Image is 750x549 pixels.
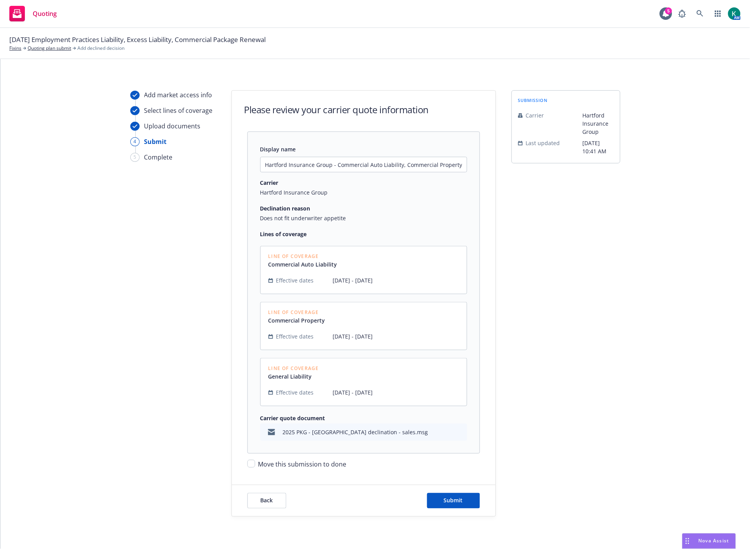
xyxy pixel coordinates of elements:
span: Nova Assist [699,538,729,544]
span: Hartford Insurance Group [583,111,614,136]
button: Back [247,493,286,509]
span: Line of Coverage [268,366,319,371]
span: Submit [444,497,463,504]
div: Drag to move [683,534,692,549]
span: [DATE] - [DATE] [333,388,459,396]
span: [DATE] 10:41 AM [583,139,614,155]
button: preview file [457,428,464,437]
strong: Carrier quote document [260,414,325,422]
a: Fixins [9,45,21,52]
span: Does not fit underwriter appetite [260,214,467,222]
div: 2025 PKG - [GEOGRAPHIC_DATA] declination - sales.msg [283,428,428,437]
span: [DATE] - [DATE] [333,332,459,340]
span: Add declined decision [77,45,124,52]
span: Line of Coverage [268,254,343,259]
div: Upload documents [144,121,201,131]
span: [DATE] - [DATE] [333,276,459,284]
a: Commercial Auto Liability [268,260,343,268]
div: 4 [130,137,140,146]
div: Complete [144,153,173,162]
a: Quoting [6,3,60,25]
div: 5 [665,7,672,14]
img: photo [728,7,741,20]
span: Effective dates [276,332,314,340]
a: Search [692,6,708,21]
a: Quoting plan submit [28,45,71,52]
strong: Declination reason [260,205,310,212]
a: Commercial Property [268,316,331,324]
span: Hartford Insurance Group [260,188,467,196]
div: Add market access info [144,90,212,100]
div: Submit [144,137,167,146]
a: Switch app [710,6,726,21]
button: Submit [427,493,480,509]
span: Line of Coverage [268,310,331,315]
span: [DATE] Employment Practices Liability, Excess Liability, Commercial Package Renewal [9,35,266,45]
strong: Lines of coverage [260,230,307,238]
span: Display name [260,146,296,153]
span: Carrier [526,111,544,119]
span: Effective dates [276,276,314,284]
span: Back [261,497,273,504]
span: Move this submission to done [258,460,347,469]
button: download file [445,428,451,437]
span: Quoting [33,11,57,17]
div: 5 [130,153,140,162]
strong: Carrier [260,179,279,186]
a: General Liability [268,372,319,381]
div: Select lines of coverage [144,106,213,115]
button: Nova Assist [682,533,736,549]
span: submission [518,97,548,103]
h1: Please review your carrier quote information [244,103,429,116]
a: Report a Bug [675,6,690,21]
span: Effective dates [276,388,314,396]
span: Last updated [526,139,560,147]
